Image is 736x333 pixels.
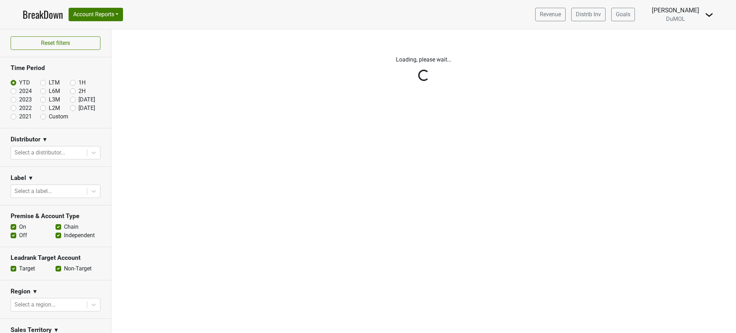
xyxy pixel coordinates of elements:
span: DuMOL [666,16,685,22]
img: Dropdown Menu [705,11,713,19]
button: Account Reports [69,8,123,21]
div: [PERSON_NAME] [652,6,699,15]
a: BreakDown [23,7,63,22]
a: Revenue [535,8,566,21]
a: Goals [611,8,635,21]
a: Distrib Inv [571,8,606,21]
p: Loading, please wait... [228,55,620,64]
